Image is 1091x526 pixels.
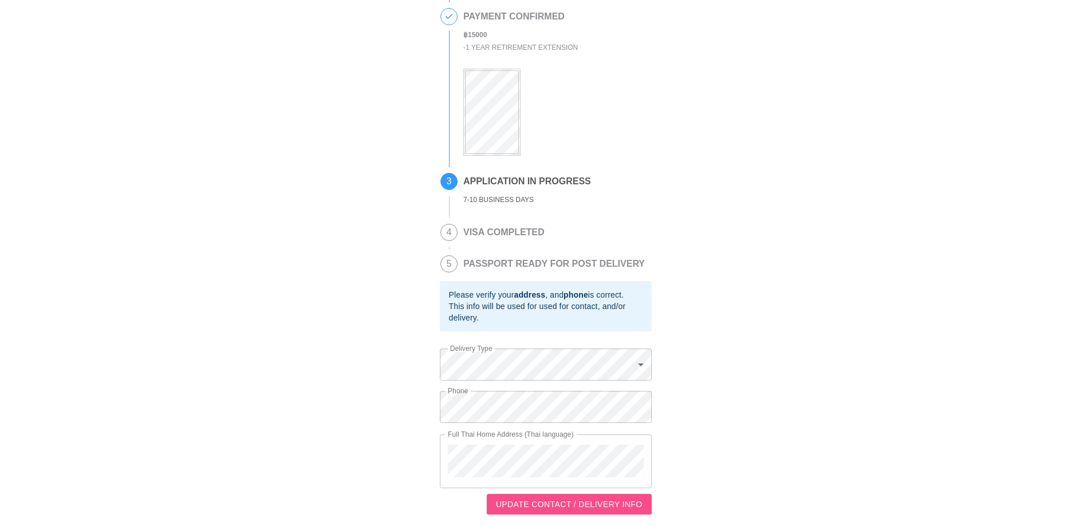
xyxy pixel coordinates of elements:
div: Please verify your , and is correct. [449,289,643,300]
span: 2 [441,9,457,25]
h2: APPLICATION IN PROGRESS [463,176,591,187]
h2: PASSPORT READY FOR POST DELIVERY [463,259,645,269]
b: ฿ 15000 [463,31,487,39]
span: 5 [441,256,457,272]
span: 3 [441,173,457,189]
span: 4 [441,224,457,240]
b: phone [564,290,588,299]
button: UPDATE CONTACT / DELIVERY INFO [487,494,652,515]
div: - 1 Year Retirement Extension [463,41,578,54]
b: address [514,290,545,299]
div: 7-10 BUSINESS DAYS [463,193,591,207]
span: UPDATE CONTACT / DELIVERY INFO [496,497,643,512]
h2: VISA COMPLETED [463,227,545,238]
div: This info will be used for used for contact, and/or delivery. [449,300,643,323]
h2: PAYMENT CONFIRMED [463,11,578,22]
